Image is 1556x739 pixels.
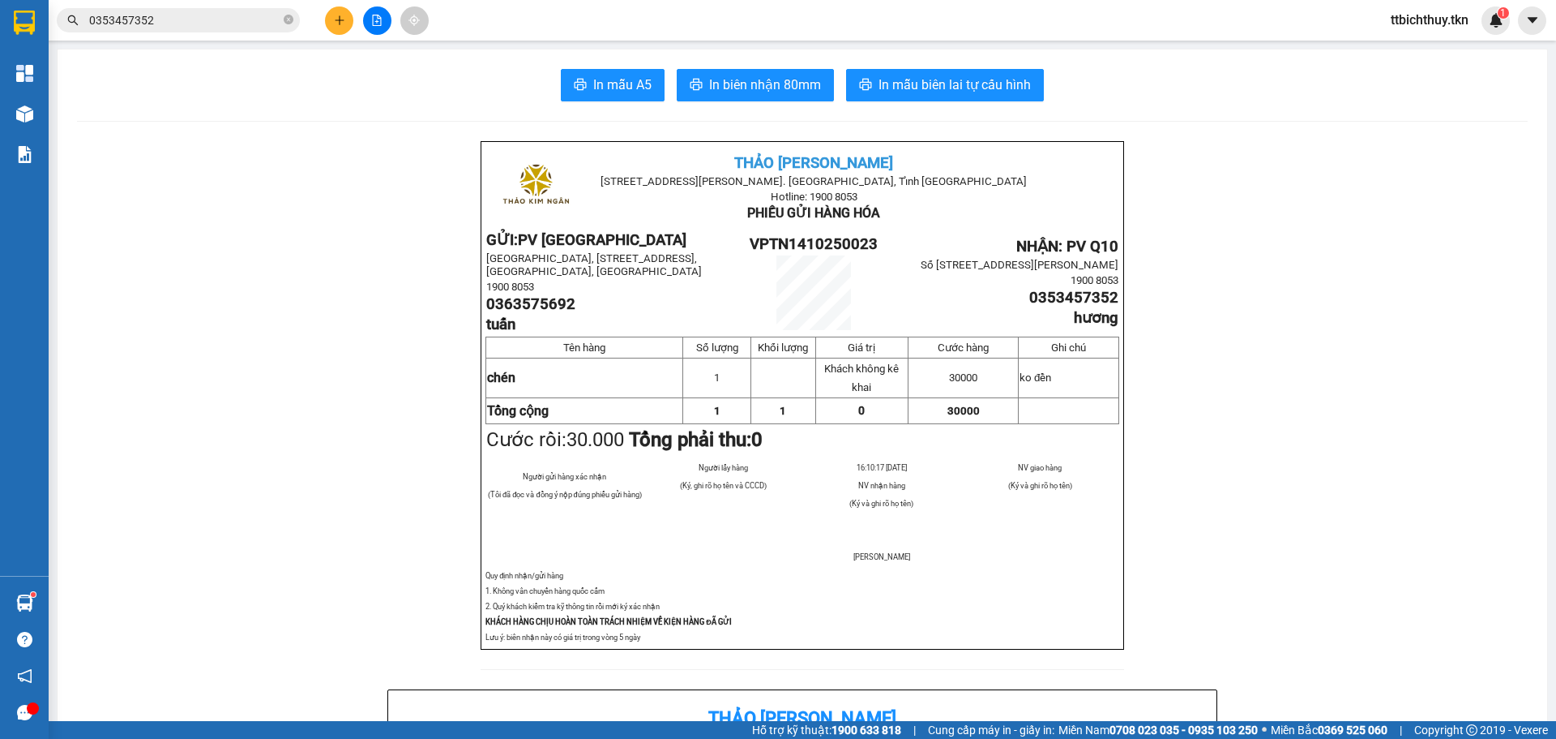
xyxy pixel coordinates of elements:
[708,708,896,728] b: Thảo [PERSON_NAME]
[284,13,293,28] span: close-circle
[750,235,878,253] span: VPTN1410250023
[921,259,1118,271] span: Số [STREET_ADDRESS][PERSON_NAME]
[1498,7,1509,19] sup: 1
[1378,10,1481,30] span: ttbichthuy.tkn
[1058,721,1258,739] span: Miền Nam
[485,633,640,642] span: Lưu ý: biên nhận này có giá trị trong vòng 5 ngày
[734,154,893,172] span: THẢO [PERSON_NAME]
[928,721,1054,739] span: Cung cấp máy in - giấy in:
[1271,721,1387,739] span: Miền Bắc
[16,146,33,163] img: solution-icon
[485,571,563,580] span: Quy định nhận/gửi hàng
[1109,724,1258,737] strong: 0708 023 035 - 0935 103 250
[486,281,534,293] span: 1900 8053
[16,595,33,612] img: warehouse-icon
[574,78,587,93] span: printer
[495,147,575,227] img: logo
[771,191,857,203] span: Hotline: 1900 8053
[486,295,575,313] span: 0363575692
[831,724,901,737] strong: 1900 633 818
[752,721,901,739] span: Hỗ trợ kỹ thuật:
[14,11,35,35] img: logo-vxr
[1016,238,1118,256] span: NHẬN: PV Q10
[1020,372,1051,384] span: ko đền
[780,405,786,417] span: 1
[947,405,980,417] span: 30000
[561,69,665,101] button: printerIn mẫu A5
[751,428,763,451] span: 0
[1018,463,1062,472] span: NV giao hàng
[67,15,79,26] span: search
[858,404,865,417] span: 0
[284,15,293,24] span: close-circle
[853,552,910,561] span: [PERSON_NAME]
[1074,309,1118,327] span: hương
[566,428,624,451] span: 30.000
[363,6,391,35] button: file-add
[486,252,702,277] span: [GEOGRAPHIC_DATA], [STREET_ADDRESS], [GEOGRAPHIC_DATA], [GEOGRAPHIC_DATA]
[859,78,872,93] span: printer
[408,15,420,26] span: aim
[1466,724,1477,736] span: copyright
[485,586,605,595] span: 1. Không vân chuyển hàng quốc cấm
[1489,13,1503,28] img: icon-new-feature
[1051,342,1086,354] span: Ghi chú
[152,40,678,60] li: [STREET_ADDRESS][PERSON_NAME]. [GEOGRAPHIC_DATA], Tỉnh [GEOGRAPHIC_DATA]
[488,490,642,499] span: (Tôi đã đọc và đồng ý nộp đúng phiếu gửi hàng)
[601,175,1027,187] span: [STREET_ADDRESS][PERSON_NAME]. [GEOGRAPHIC_DATA], Tỉnh [GEOGRAPHIC_DATA]
[20,118,149,144] b: GỬI : PV Q10
[758,342,808,354] span: Khối lượng
[89,11,280,29] input: Tìm tên, số ĐT hoặc mã đơn
[1400,721,1402,739] span: |
[16,65,33,82] img: dashboard-icon
[518,231,686,249] span: PV [GEOGRAPHIC_DATA]
[486,316,515,333] span: tuấn
[709,75,821,95] span: In biên nhận 80mm
[325,6,353,35] button: plus
[485,602,660,611] span: 2. Quý khách kiểm tra kỹ thông tin rồi mới ký xác nhận
[485,617,732,626] strong: KHÁCH HÀNG CHỊU HOÀN TOÀN TRÁCH NHIỆM VỀ KIỆN HÀNG ĐÃ GỬI
[714,372,720,384] span: 1
[593,75,652,95] span: In mẫu A5
[487,370,515,385] span: chén
[31,592,36,597] sup: 1
[563,342,605,354] span: Tên hàng
[938,342,989,354] span: Cước hàng
[677,69,834,101] button: printerIn biên nhận 80mm
[747,205,880,221] span: PHIẾU GỬI HÀNG HÓA
[848,342,875,354] span: Giá trị
[1318,724,1387,737] strong: 0369 525 060
[17,705,32,720] span: message
[629,428,763,451] strong: Tổng phải thu:
[857,463,907,472] span: 16:10:17 [DATE]
[17,668,32,684] span: notification
[1500,7,1506,19] span: 1
[1262,727,1267,733] span: ⚪️
[949,372,977,384] span: 30000
[878,75,1031,95] span: In mẫu biên lai tự cấu hình
[334,15,345,26] span: plus
[913,721,916,739] span: |
[680,481,767,490] span: (Ký, ghi rõ họ tên và CCCD)
[152,60,678,80] li: Hotline: 1900 8153
[824,363,899,393] span: Khách không kê khai
[696,342,738,354] span: Số lượng
[849,499,913,508] span: (Ký và ghi rõ họ tên)
[371,15,383,26] span: file-add
[1008,481,1072,490] span: (Ký và ghi rõ họ tên)
[714,405,720,417] span: 1
[17,632,32,647] span: question-circle
[486,231,686,249] strong: GỬI:
[858,481,905,490] span: NV nhận hàng
[1518,6,1546,35] button: caret-down
[400,6,429,35] button: aim
[20,20,101,101] img: logo.jpg
[486,428,763,451] span: Cước rồi:
[1525,13,1540,28] span: caret-down
[16,105,33,122] img: warehouse-icon
[487,403,549,419] strong: Tổng cộng
[690,78,703,93] span: printer
[846,69,1044,101] button: printerIn mẫu biên lai tự cấu hình
[1029,289,1118,307] span: 0353457352
[1071,274,1118,286] span: 1900 8053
